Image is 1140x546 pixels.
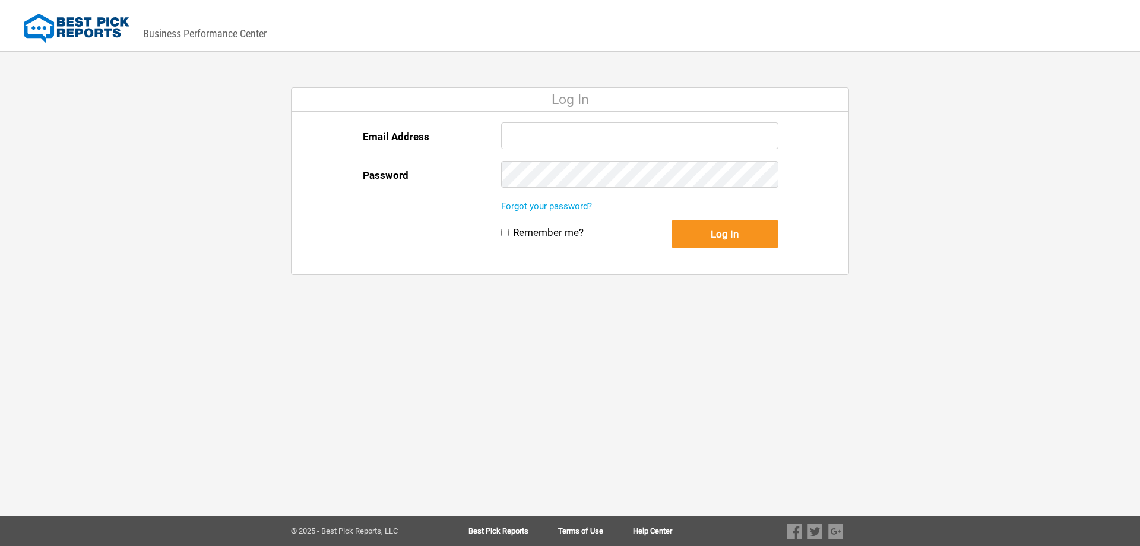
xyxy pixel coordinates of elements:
[633,527,672,535] a: Help Center
[468,527,558,535] a: Best Pick Reports
[292,88,848,112] div: Log In
[24,14,129,43] img: Best Pick Reports Logo
[501,201,592,212] a: Forgot your password?
[513,226,584,239] label: Remember me?
[672,220,778,248] button: Log In
[363,122,429,151] label: Email Address
[558,527,633,535] a: Terms of Use
[291,527,430,535] div: © 2025 - Best Pick Reports, LLC
[363,161,408,190] label: Password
